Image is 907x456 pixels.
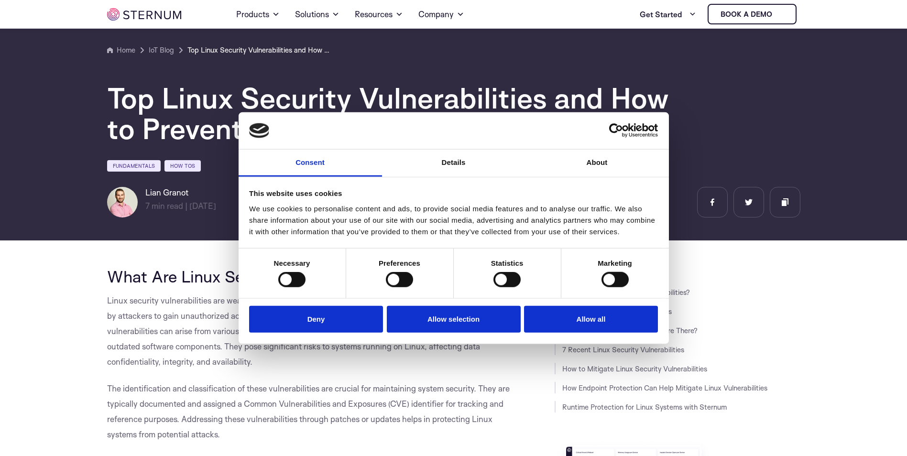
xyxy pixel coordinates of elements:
strong: Statistics [491,259,524,267]
a: Details [382,150,525,177]
a: Top Linux Security Vulnerabilities and How to Prevent Them [187,44,331,56]
span: What Are Linux Security Vulnerabilities? [107,266,400,286]
strong: Preferences [379,259,420,267]
img: sternum iot [776,11,784,18]
a: Consent [239,150,382,177]
a: Usercentrics Cookiebot - opens in a new window [574,123,658,138]
a: About [525,150,669,177]
div: This website uses cookies [249,188,658,199]
a: Solutions [295,1,339,28]
a: How to Mitigate Linux Security Vulnerabilities [562,364,707,373]
a: Home [107,44,135,56]
button: Allow all [524,305,658,333]
button: Allow selection [387,305,521,333]
a: Get Started [640,5,696,24]
div: We use cookies to personalise content and ads, to provide social media features and to analyse ou... [249,203,658,238]
a: How Endpoint Protection Can Help Mitigate Linux Vulnerabilities [562,383,767,392]
span: The identification and classification of these vulnerabilities are crucial for maintaining system... [107,383,510,439]
h6: Lian Granot [145,187,216,198]
a: Fundamentals [107,160,161,172]
span: min read | [145,201,187,211]
strong: Necessary [274,259,310,267]
a: 7 Recent Linux Security Vulnerabilities [562,345,684,354]
strong: Marketing [598,259,632,267]
h3: JUMP TO SECTION [555,267,800,275]
span: [DATE] [189,201,216,211]
a: IoT Blog [149,44,174,56]
span: 7 [145,201,150,211]
h1: Top Linux Security Vulnerabilities and How to Prevent Them [107,83,681,144]
img: sternum iot [107,8,181,21]
button: Deny [249,305,383,333]
a: Runtime Protection for Linux Systems with Sternum [562,402,727,412]
a: Book a demo [708,4,797,24]
a: Company [418,1,464,28]
a: Products [236,1,280,28]
img: Lian Granot [107,187,138,217]
a: Resources [355,1,403,28]
a: How Tos [164,160,201,172]
span: Linux security vulnerabilities are weaknesses or flaws within the Linux operating system that can... [107,295,504,367]
img: logo [249,123,269,138]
